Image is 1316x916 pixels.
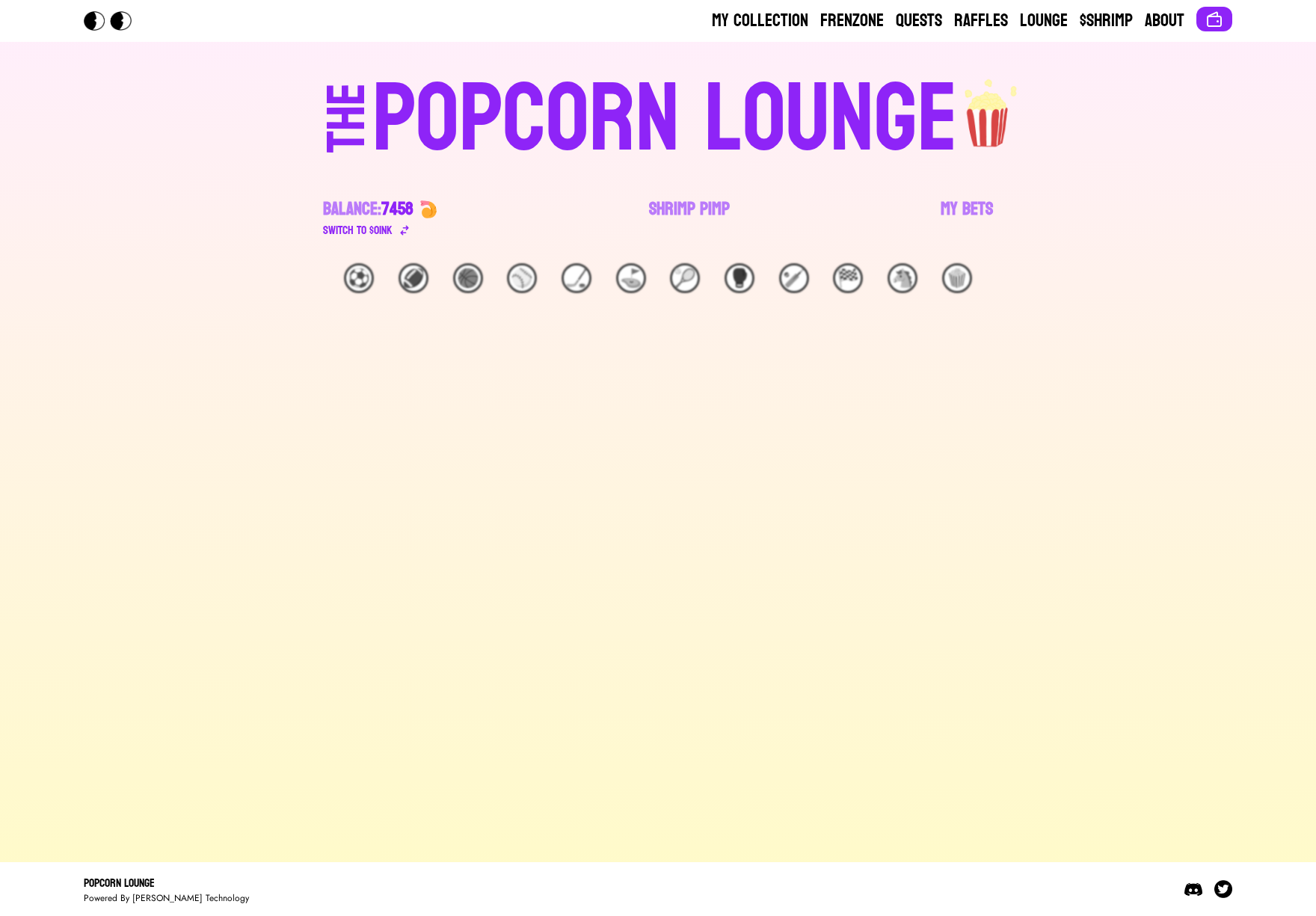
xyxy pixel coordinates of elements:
[320,83,374,182] div: THE
[562,263,591,293] div: 🏒
[1020,9,1068,33] a: Lounge
[820,9,884,33] a: Frenzone
[1205,10,1223,28] img: Connect wallet
[958,66,1019,150] img: popcorn
[1080,9,1133,33] a: $Shrimp
[399,263,428,293] div: 🏈
[419,200,437,218] img: 🍤
[941,197,993,239] a: My Bets
[712,9,808,33] a: My Collection
[616,263,646,293] div: ⛳️
[725,263,754,293] div: 🥊
[381,193,413,225] span: 7458
[896,9,942,33] a: Quests
[942,263,972,293] div: 🍿
[1214,880,1232,898] img: Twitter
[833,263,863,293] div: 🏁
[84,892,249,904] div: Powered By [PERSON_NAME] Technology
[649,197,730,239] a: Shrimp Pimp
[323,197,413,221] div: Balance:
[84,874,249,892] div: Popcorn Lounge
[779,263,809,293] div: 🏏
[888,263,917,293] div: 🐴
[670,263,700,293] div: 🎾
[507,263,537,293] div: ⚾️
[344,263,374,293] div: ⚽️
[84,11,144,31] img: Popcorn
[372,72,958,167] div: POPCORN LOUNGE
[954,9,1008,33] a: Raffles
[1184,880,1202,898] img: Discord
[1145,9,1184,33] a: About
[197,66,1119,167] a: THEPOPCORN LOUNGEpopcorn
[453,263,483,293] div: 🏀
[323,221,393,239] div: Switch to $ OINK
